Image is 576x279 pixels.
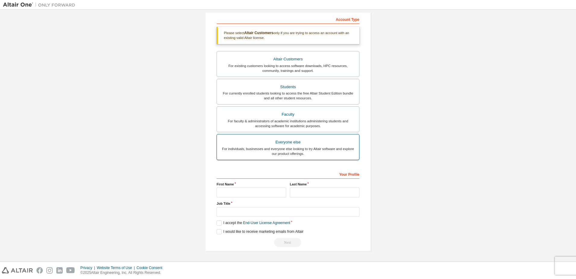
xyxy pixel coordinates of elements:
[221,119,355,128] div: For faculty & administrators of academic institutions administering students and accessing softwa...
[244,31,274,35] b: Altair Customers
[46,267,53,274] img: instagram.svg
[2,267,33,274] img: altair_logo.svg
[217,182,286,187] label: First Name
[217,220,290,226] label: I accept the
[217,14,359,24] div: Account Type
[221,55,355,63] div: Altair Customers
[136,265,166,270] div: Cookie Consent
[221,146,355,156] div: For individuals, businesses and everyone else looking to try Altair software and explore our prod...
[97,265,136,270] div: Website Terms of Use
[221,63,355,73] div: For existing customers looking to access software downloads, HPC resources, community, trainings ...
[217,238,359,247] div: Read and acccept EULA to continue
[217,201,359,206] label: Job Title
[221,138,355,146] div: Everyone else
[80,270,166,275] p: © 2025 Altair Engineering, Inc. All Rights Reserved.
[3,2,78,8] img: Altair One
[80,265,97,270] div: Privacy
[217,27,359,44] div: Please select only if you are trying to access an account with an existing valid Altair license.
[217,169,359,179] div: Your Profile
[221,110,355,119] div: Faculty
[221,83,355,91] div: Students
[56,267,63,274] img: linkedin.svg
[243,221,290,225] a: End-User License Agreement
[290,182,359,187] label: Last Name
[36,267,43,274] img: facebook.svg
[221,91,355,101] div: For currently enrolled students looking to access the free Altair Student Edition bundle and all ...
[217,229,303,234] label: I would like to receive marketing emails from Altair
[66,267,75,274] img: youtube.svg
